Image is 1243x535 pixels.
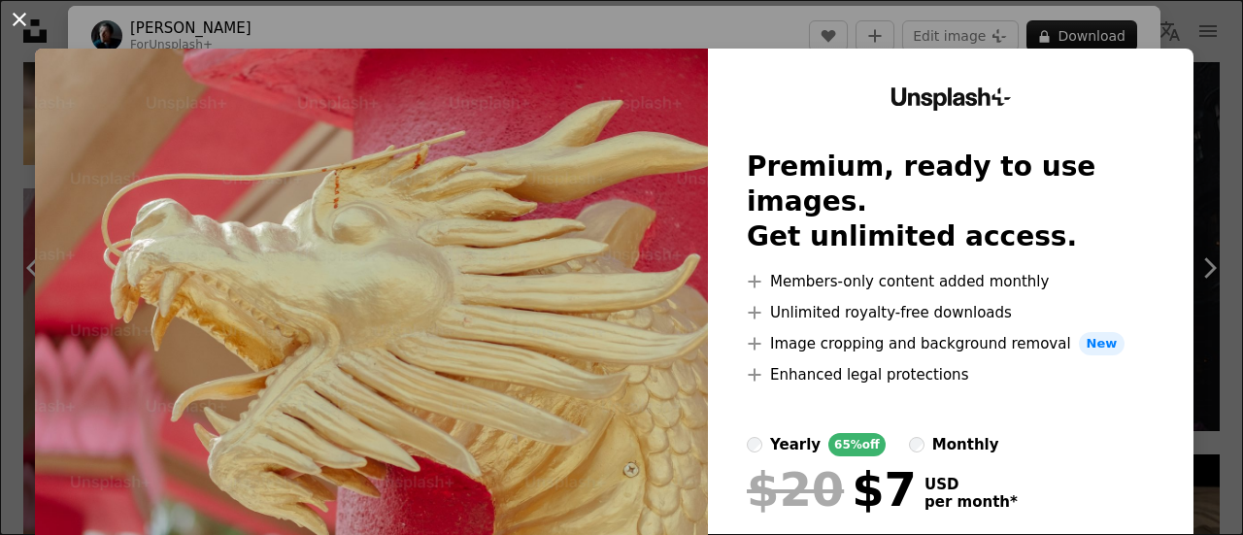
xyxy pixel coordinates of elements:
input: monthly [909,437,924,452]
li: Unlimited royalty-free downloads [747,301,1155,324]
div: $7 [747,464,917,515]
input: yearly65%off [747,437,762,452]
div: yearly [770,433,821,456]
li: Image cropping and background removal [747,332,1155,355]
span: New [1079,332,1125,355]
div: 65% off [828,433,886,456]
div: monthly [932,433,999,456]
span: per month * [924,493,1018,511]
li: Members-only content added monthly [747,270,1155,293]
h2: Premium, ready to use images. Get unlimited access. [747,150,1155,254]
span: USD [924,476,1018,493]
span: $20 [747,464,844,515]
li: Enhanced legal protections [747,363,1155,386]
